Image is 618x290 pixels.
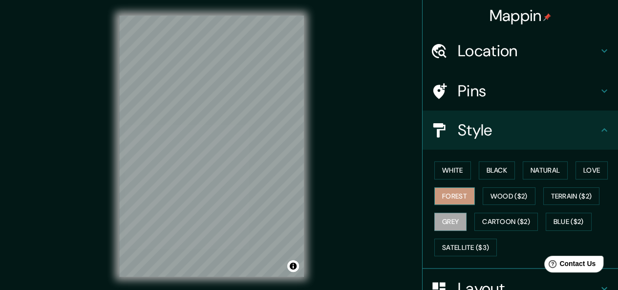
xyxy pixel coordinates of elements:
[531,252,607,279] iframe: Help widget launcher
[458,41,598,61] h4: Location
[423,111,618,150] div: Style
[434,239,497,257] button: Satellite ($3)
[490,6,552,25] h4: Mappin
[523,161,568,179] button: Natural
[434,213,467,231] button: Grey
[434,187,475,205] button: Forest
[483,187,535,205] button: Wood ($2)
[575,161,608,179] button: Love
[423,31,618,70] div: Location
[119,16,304,277] canvas: Map
[458,81,598,101] h4: Pins
[543,13,551,21] img: pin-icon.png
[458,120,598,140] h4: Style
[479,161,515,179] button: Black
[543,187,600,205] button: Terrain ($2)
[546,213,592,231] button: Blue ($2)
[423,71,618,111] div: Pins
[434,161,471,179] button: White
[287,260,299,272] button: Toggle attribution
[474,213,538,231] button: Cartoon ($2)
